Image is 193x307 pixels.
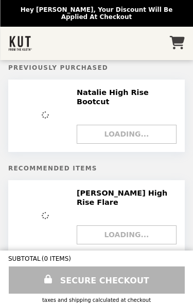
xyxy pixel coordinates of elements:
[8,255,42,262] span: SUBTOTAL
[77,88,176,107] h2: Natalie High Rise Bootcut
[42,255,71,262] span: ( 0 ITEMS )
[8,165,185,172] h5: Recommended Items
[21,6,173,21] p: Hey [PERSON_NAME], your discount will be applied at checkout
[8,33,32,54] img: Brand Logo
[77,188,176,207] h2: [PERSON_NAME] High Rise Flare
[8,297,185,303] div: Taxes and Shipping calculated at checkout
